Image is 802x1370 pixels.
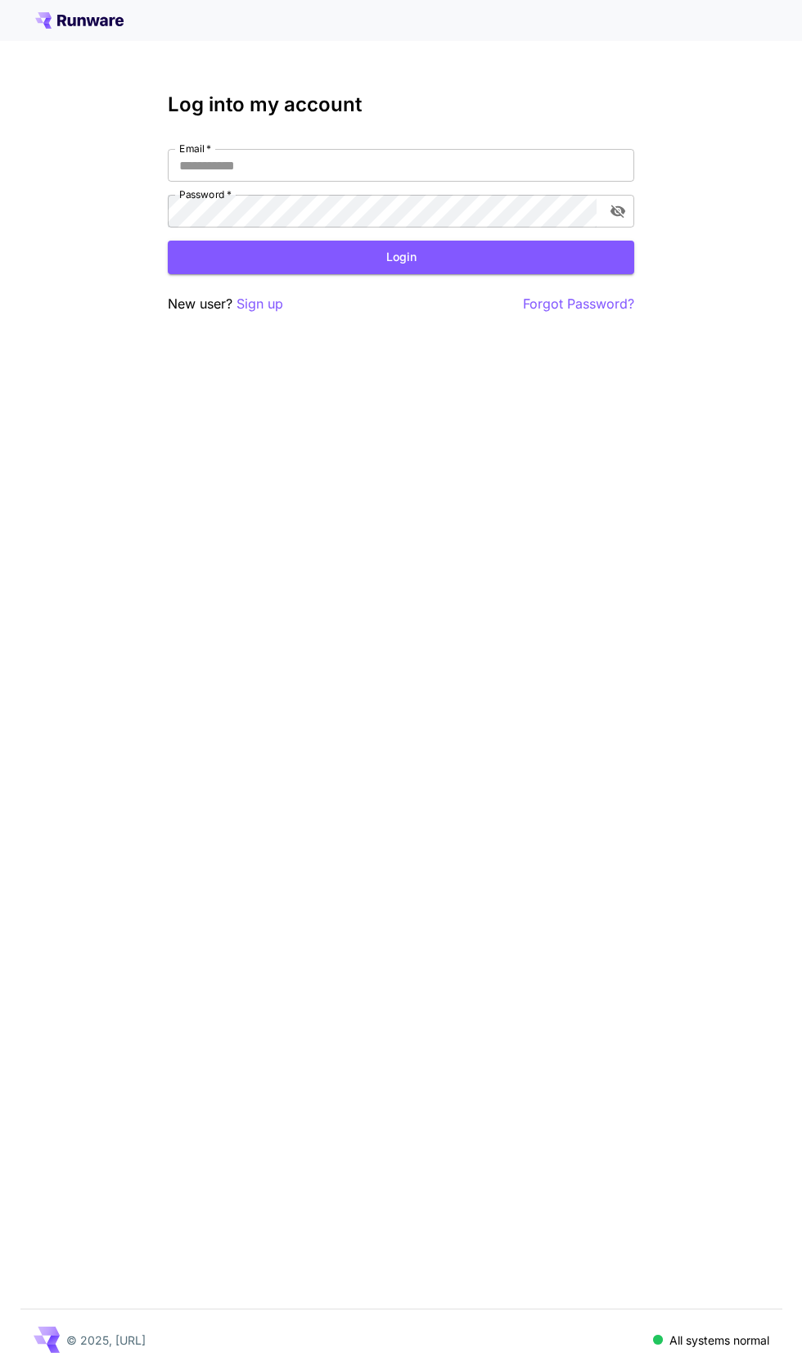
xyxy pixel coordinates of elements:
p: New user? [168,294,283,314]
p: © 2025, [URL] [66,1332,146,1349]
p: All systems normal [669,1332,769,1349]
label: Password [179,187,232,201]
button: Login [168,241,634,274]
button: Forgot Password? [523,294,634,314]
button: Sign up [237,294,283,314]
h3: Log into my account [168,93,634,116]
button: toggle password visibility [603,196,633,226]
label: Email [179,142,211,155]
